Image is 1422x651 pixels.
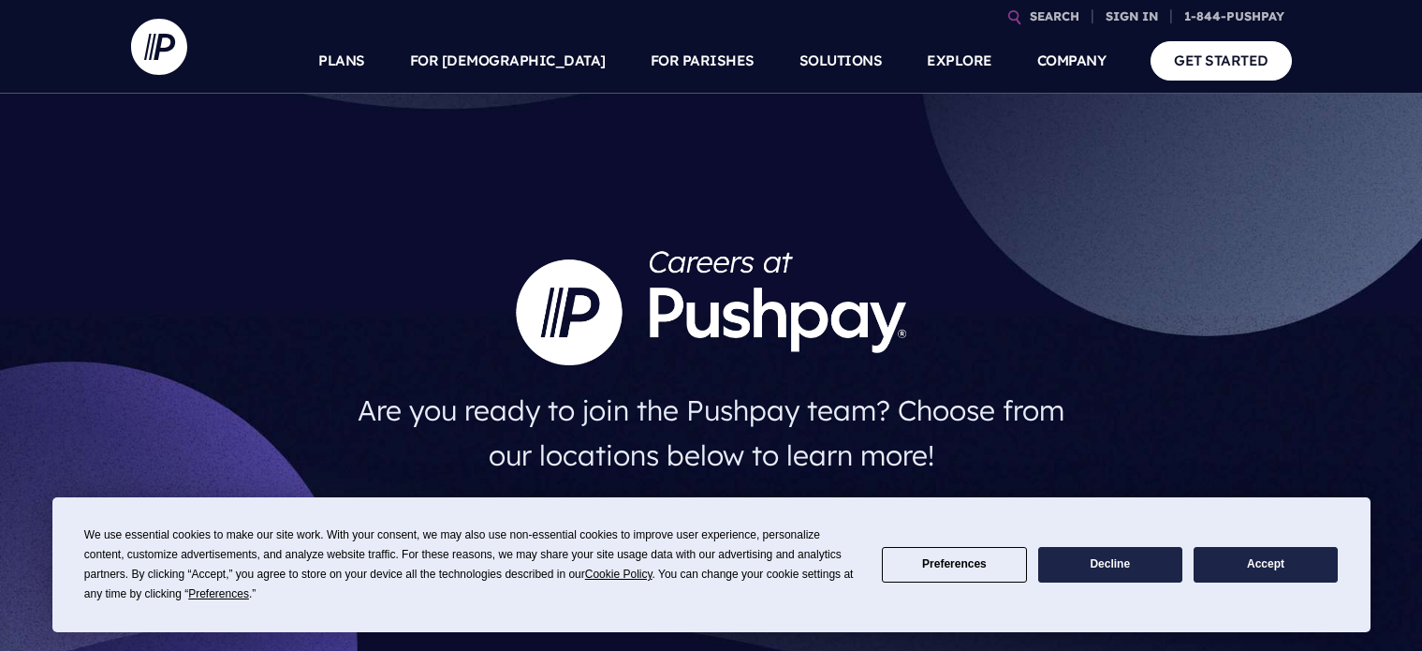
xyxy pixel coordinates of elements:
a: EXPLORE [927,28,992,94]
button: Accept [1194,547,1338,584]
a: SOLUTIONS [799,28,883,94]
span: Cookie Policy [585,568,652,581]
a: GET STARTED [1151,41,1292,80]
a: FOR PARISHES [651,28,755,94]
a: COMPANY [1037,28,1107,94]
a: FOR [DEMOGRAPHIC_DATA] [410,28,606,94]
span: Preferences [188,587,249,600]
button: Preferences [882,547,1026,584]
div: We use essential cookies to make our site work. With your consent, we may also use non-essential ... [84,525,859,604]
div: Cookie Consent Prompt [52,497,1371,632]
a: PLANS [318,28,365,94]
button: Decline [1038,547,1182,584]
h4: Are you ready to join the Pushpay team? Choose from our locations below to learn more! [339,380,1083,485]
